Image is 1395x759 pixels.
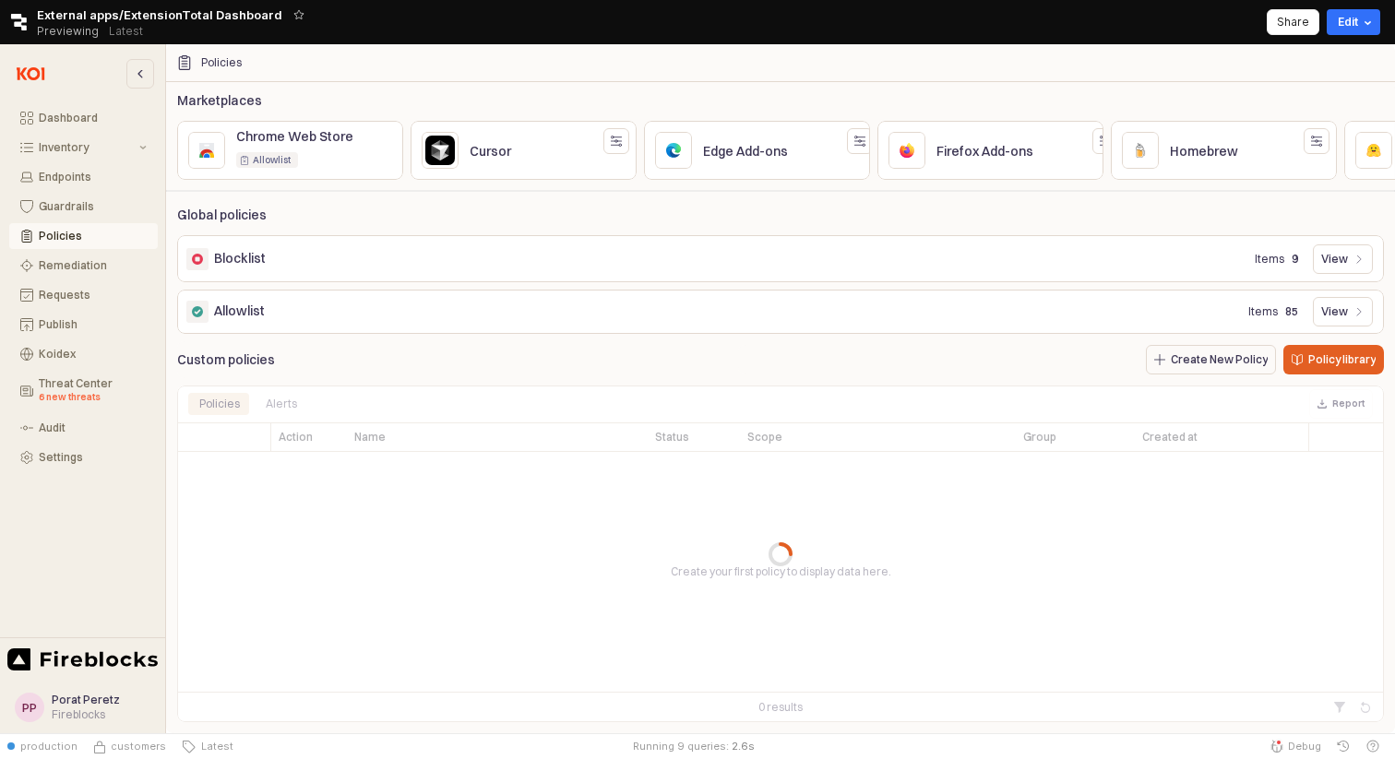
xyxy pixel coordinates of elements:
button: View [1313,297,1373,326]
p: Allowlist [214,302,265,321]
div: Fireblocks [52,707,120,722]
span: 2.6 s [732,739,755,753]
button: Koidex [9,341,158,367]
p: Latest [109,24,143,39]
button: Share app [1267,9,1319,35]
div: 6 new threats [39,390,147,405]
button: Latest [173,733,241,759]
span: External apps/ExtensionTotal Dashboard [37,6,282,24]
p: 9 [1292,251,1298,267]
div: Guardrails [39,200,147,213]
p: Marketplaces [177,91,262,111]
main: App Body [166,44,1395,733]
p: Custom policies [177,350,275,370]
p: Policy library [1308,352,1376,367]
div: Threat Center [39,377,147,405]
p: Items [1248,303,1278,320]
p: Chrome Web Store [236,127,409,147]
button: PP [15,693,44,722]
div: Remediation [39,259,147,272]
button: Guardrails [9,194,158,219]
div: Koidex [39,348,147,361]
button: Audit [9,415,158,441]
div: Settings [39,451,147,464]
button: Create New Policy [1146,345,1276,374]
span: Latest [196,739,233,753]
div: Policies [39,230,147,243]
button: View [1313,244,1373,274]
button: Endpoints [9,164,158,190]
div: Progress circle [769,542,793,566]
div: Publish [39,318,147,331]
p: Homebrew [1170,142,1300,161]
button: Inventory [9,135,158,160]
button: Requests [9,282,158,308]
p: Share [1277,15,1309,30]
button: Debug [1262,733,1329,759]
button: Policies [9,223,158,249]
div: Inventory [39,141,136,154]
div: Running 9 queries: [633,739,729,753]
div: Requests [39,289,147,302]
div: Dashboard [39,112,147,125]
p: View [1321,304,1348,319]
p: Firefox Add-ons [936,142,1089,161]
span: customers [111,739,166,753]
p: Cursor [470,142,600,161]
button: History [1329,733,1358,759]
span: production [20,739,77,753]
button: Policy library [1283,345,1384,374]
div: Allowlist [253,152,291,168]
button: Source Control [85,733,173,759]
span: Porat Peretz [52,693,120,706]
span: Debug [1288,739,1321,753]
p: View [1321,252,1348,267]
p: Blocklist [214,249,266,268]
p: Edge Add-ons [703,142,843,161]
div: Audit [39,421,147,434]
div: Endpoints [39,171,147,184]
div: Previewing Latest [37,18,153,44]
button: Add app to favorites [290,6,308,24]
p: Create New Policy [1171,352,1268,367]
button: Publish [9,312,158,338]
button: Edit [1327,9,1380,35]
button: Threat Center [9,371,158,411]
p: Items [1255,251,1284,267]
button: Dashboard [9,105,158,131]
button: Releases and History [99,18,153,44]
button: Settings [9,445,158,470]
span: Previewing [37,22,99,41]
div: PP [22,698,37,717]
button: Remediation [9,253,158,279]
p: 85 [1285,303,1298,320]
p: Global policies [177,206,1395,225]
button: Help [1358,733,1388,759]
div: Policies [201,56,242,69]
